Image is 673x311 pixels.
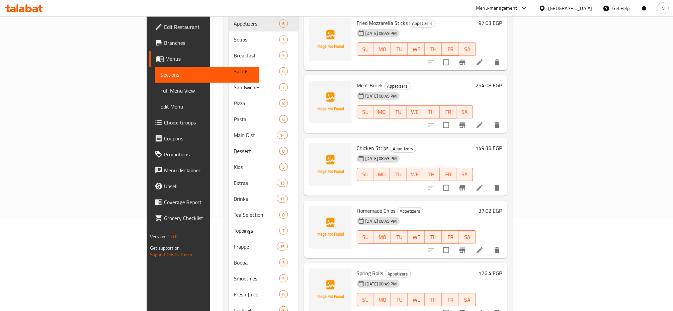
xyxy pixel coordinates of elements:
button: TU [391,42,408,56]
button: Branch-specific-item [455,180,470,196]
h6: 37.02 EGP [479,206,502,215]
span: Menus [165,55,254,63]
span: 3 [280,37,287,43]
span: Smoothies [234,274,280,282]
div: Breakfast5 [229,47,298,63]
span: Sandwiches [234,83,280,91]
span: Appetizers [410,20,435,27]
div: items [277,195,288,203]
h6: 149.38 EGP [476,143,502,153]
span: Version: [150,232,166,241]
button: FR [440,105,457,118]
button: TU [391,293,408,306]
div: Pizza8 [229,95,298,111]
span: Appetizers [234,20,280,28]
span: Chicken Strips [357,143,389,153]
span: 8 [280,100,287,107]
span: 14 [277,132,287,138]
span: MO [377,44,388,54]
div: items [279,36,288,43]
button: WE [408,42,425,56]
span: SA [459,170,470,179]
button: delete [489,117,505,133]
span: [DATE] 08:49 PM [363,93,400,99]
a: Edit menu item [476,246,484,254]
div: Tea Selection [234,211,280,219]
button: TU [390,105,407,118]
span: TH [426,170,437,179]
span: [DATE] 08:49 PM [363,218,400,224]
div: Appetizers6 [229,16,298,32]
img: Chicken Strips [309,143,352,186]
span: TU [394,295,405,305]
span: TH [428,44,439,54]
span: WE [411,232,422,242]
button: TH [425,42,442,56]
div: Pasta6 [229,111,298,127]
button: SU [357,230,374,244]
span: Drinks [234,195,277,203]
a: Edit menu item [476,58,484,66]
span: [DATE] 08:49 PM [363,281,400,287]
div: Extras15 [229,175,298,191]
span: SU [360,44,372,54]
button: WE [408,293,425,306]
div: Frappe15 [229,239,298,255]
div: Menu-management [476,4,517,12]
span: 6 [280,21,287,27]
span: N [661,5,664,12]
div: Kids [234,163,280,171]
div: items [279,274,288,282]
span: Pizza [234,99,280,107]
span: Full Menu View [160,87,254,95]
div: items [279,227,288,235]
div: items [277,179,288,187]
span: Select to update [439,118,453,132]
span: TU [394,44,405,54]
button: WE [407,105,423,118]
button: SA [459,42,476,56]
div: [GEOGRAPHIC_DATA] [548,5,592,12]
span: SA [459,107,470,117]
span: Get support on: [150,244,181,252]
span: Toppings [234,227,280,235]
span: Upsell [164,182,254,190]
span: Breakfast [234,51,280,59]
span: Dessert [234,147,280,155]
span: SA [462,295,473,305]
div: Main Dish [234,131,277,139]
span: Extras [234,179,277,187]
div: Booba5 [229,255,298,271]
button: FR [440,168,457,181]
span: MO [377,232,388,242]
span: 7 [280,228,287,234]
a: Choice Groups [149,115,259,130]
a: Edit Menu [155,99,259,115]
div: Appetizers [385,270,411,278]
span: TH [426,107,437,117]
span: Pasta [234,115,280,123]
span: TU [393,170,404,179]
span: Soups [234,36,280,43]
span: Promotions [164,150,254,158]
span: SU [360,232,372,242]
button: delete [489,242,505,258]
span: Booba [234,259,280,267]
span: 6 [280,291,287,298]
span: [DATE] 08:49 PM [363,30,400,37]
span: 1.0.0 [167,232,178,241]
span: FR [443,107,454,117]
span: Select to update [439,55,453,69]
a: Support.OpsPlatform [150,250,192,259]
button: SU [357,105,374,118]
span: MO [377,295,388,305]
span: Fresh Juice [234,290,280,298]
div: Sandwiches7 [229,79,298,95]
div: Main Dish14 [229,127,298,143]
div: items [277,131,288,139]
